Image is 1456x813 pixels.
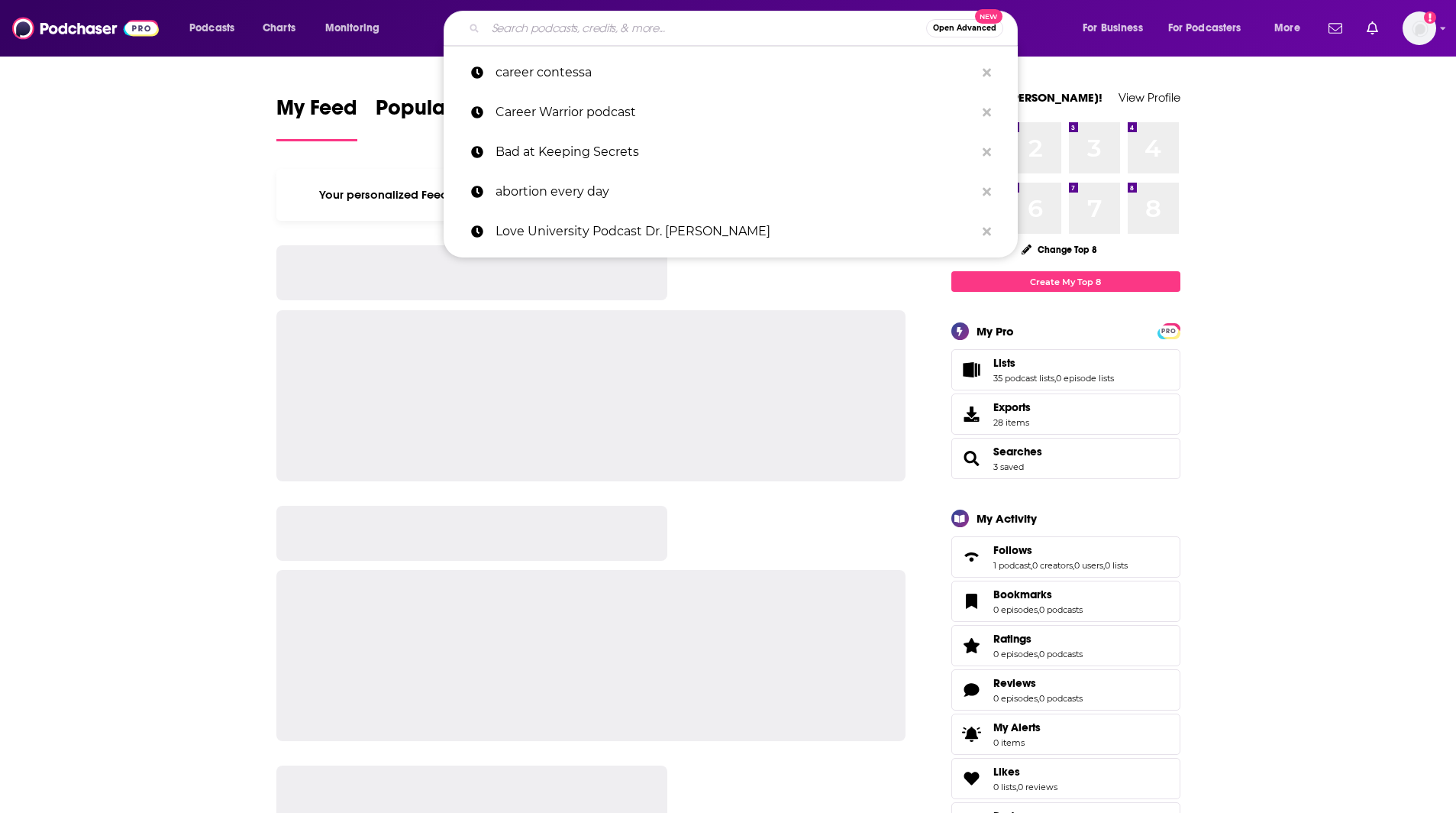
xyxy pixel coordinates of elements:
span: Reviews [993,676,1036,690]
a: 0 podcasts [1039,693,1083,704]
span: Bookmarks [993,588,1052,601]
button: Show profile menu [1403,11,1436,45]
a: 0 episodes [993,693,1038,704]
span: My Alerts [993,721,1041,734]
span: For Business [1083,18,1143,39]
a: Bookmarks [957,591,987,612]
a: 0 lists [993,782,1016,792]
div: Your personalized Feed is curated based on the Podcasts, Creators, Users, and Lists that you Follow. [276,169,906,221]
span: Follows [951,536,1180,578]
a: PRO [1160,325,1178,336]
span: , [1038,649,1039,659]
div: Search podcasts, credits, & more... [458,11,1032,46]
button: open menu [315,16,399,40]
a: My Alerts [951,714,1180,755]
span: Monitoring [325,18,379,39]
span: My Alerts [957,724,987,745]
p: Love University Podcast Dr. Alex Avila [496,212,975,251]
span: Popular Feed [376,95,505,130]
a: Ratings [993,632,1083,646]
a: My Feed [276,95,357,141]
a: Ratings [957,635,987,656]
span: New [975,9,1002,24]
span: Podcasts [189,18,234,39]
span: Lists [951,349,1180,390]
a: Love University Podcast Dr. [PERSON_NAME] [444,212,1018,251]
span: Follows [993,543,1032,557]
span: PRO [1160,326,1178,337]
a: Lists [957,359,987,381]
span: Logged in as AtriaBooks [1403,11,1436,45]
a: 35 podcast lists [993,373,1054,384]
a: 0 episode lists [1056,373,1114,384]
span: More [1274,18,1300,39]
span: 0 items [993,737,1041,748]
a: Bad at Keeping Secrets [444,132,1018,172]
a: Show notifications dropdown [1322,15,1348,41]
span: For Podcasters [1168,18,1241,39]
a: Follows [957,546,987,568]
span: , [1038,693,1039,704]
button: Change Top 8 [1012,240,1107,259]
a: 0 creators [1032,560,1073,571]
span: , [1031,560,1032,571]
button: open menu [1072,16,1162,40]
a: Reviews [957,679,987,701]
span: Open Advanced [933,24,996,32]
span: Reviews [951,669,1180,711]
div: My Activity [977,511,1037,526]
input: Search podcasts, credits, & more... [486,16,926,40]
span: , [1103,560,1105,571]
a: 0 reviews [1018,782,1057,792]
a: abortion every day [444,172,1018,212]
img: Podchaser - Follow, Share and Rate Podcasts [12,14,159,43]
a: Welcome [PERSON_NAME]! [951,90,1102,105]
span: , [1073,560,1074,571]
span: , [1054,373,1056,384]
button: open menu [179,16,254,40]
p: abortion every day [496,172,975,212]
span: , [1038,604,1039,615]
a: View Profile [1119,90,1180,105]
a: 0 episodes [993,604,1038,615]
button: open menu [1158,16,1264,40]
a: 0 podcasts [1039,604,1083,615]
a: 0 podcasts [1039,649,1083,659]
svg: Add a profile image [1424,11,1436,24]
a: career contessa [444,53,1018,92]
span: Likes [951,758,1180,799]
a: Follows [993,543,1128,557]
img: User Profile [1403,11,1436,45]
a: Bookmarks [993,588,1083,601]
span: Charts [263,18,295,39]
span: My Feed [276,95,357,130]
a: Likes [957,768,987,789]
a: Likes [993,765,1057,779]
a: 1 podcast [993,560,1031,571]
a: Popular Feed [376,95,505,141]
a: Searches [993,445,1042,458]
div: My Pro [977,324,1014,338]
span: Ratings [951,625,1180,666]
span: Bookmarks [951,581,1180,622]
p: Career Warrior podcast [496,92,975,132]
a: 0 lists [1105,560,1128,571]
span: Exports [993,400,1031,414]
p: Bad at Keeping Secrets [496,132,975,172]
a: Reviews [993,676,1083,690]
span: Exports [957,403,987,425]
a: Create My Top 8 [951,271,1180,292]
a: Lists [993,356,1114,370]
p: career contessa [496,53,975,92]
span: Searches [951,438,1180,479]
a: Career Warrior podcast [444,92,1018,132]
a: 0 episodes [993,649,1038,659]
a: 3 saved [993,462,1024,472]
a: Show notifications dropdown [1361,15,1384,41]
button: open menu [1264,16,1319,40]
button: Open AdvancedNew [926,19,1003,37]
span: Ratings [993,632,1031,646]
